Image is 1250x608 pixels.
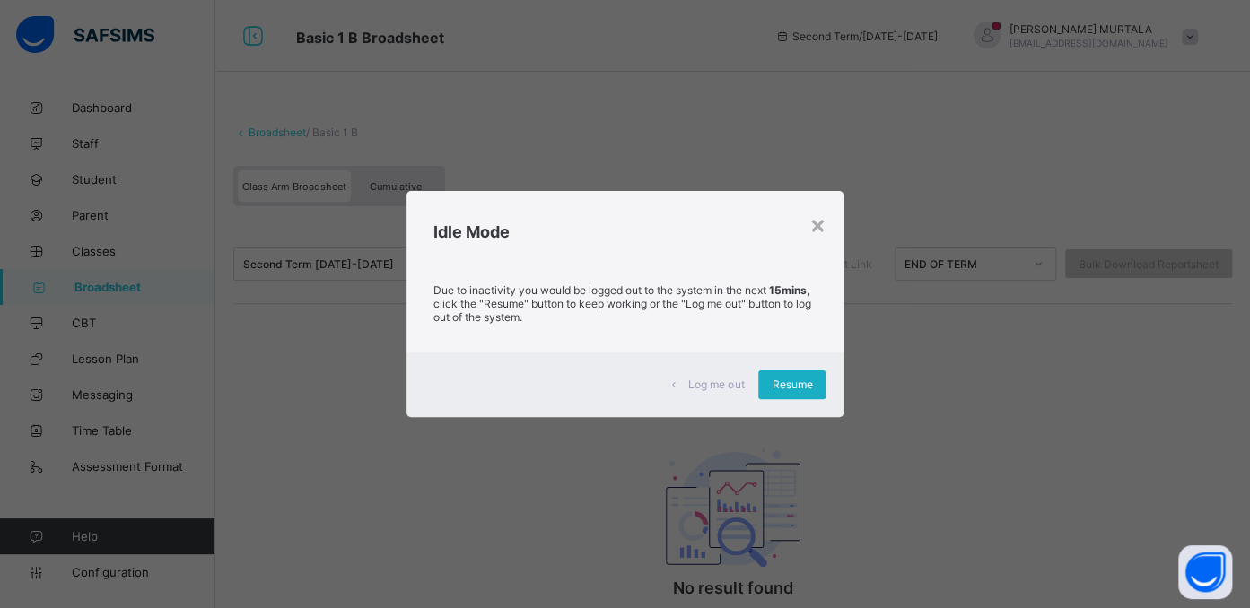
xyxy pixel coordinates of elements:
[772,378,812,391] span: Resume
[809,209,826,239] div: ×
[1178,545,1232,599] button: Open asap
[769,283,807,297] strong: 15mins
[433,222,817,241] h2: Idle Mode
[688,378,744,391] span: Log me out
[433,283,817,324] p: Due to inactivity you would be logged out to the system in the next , click the "Resume" button t...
